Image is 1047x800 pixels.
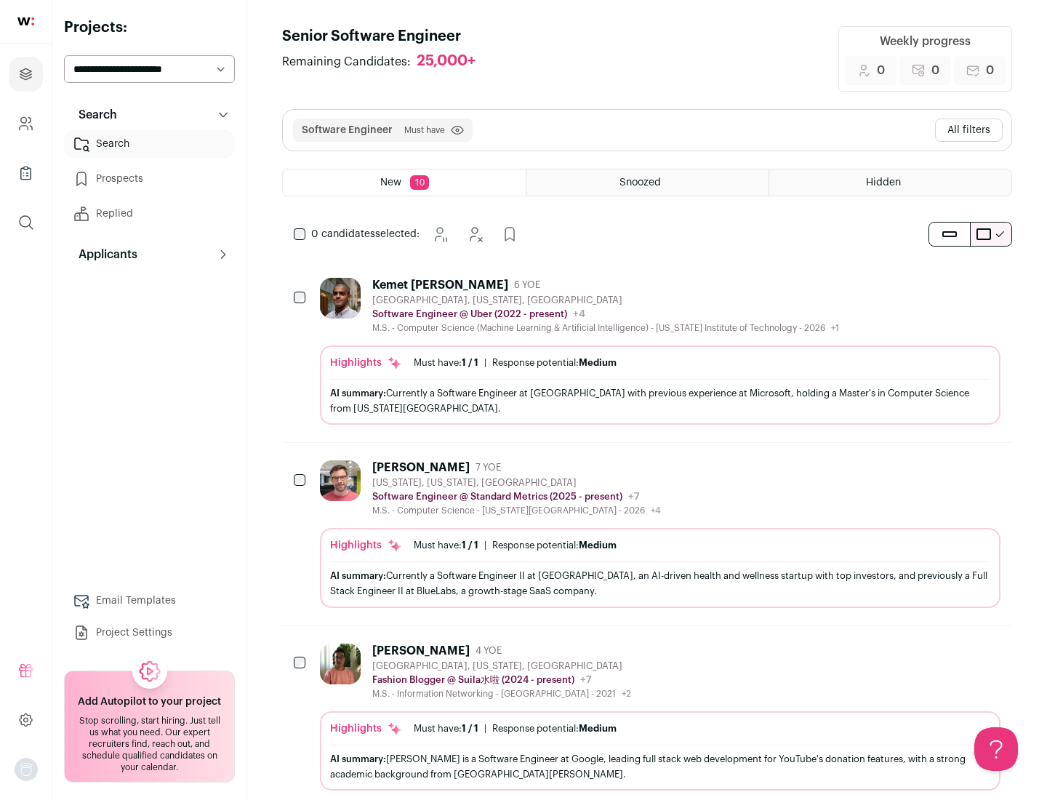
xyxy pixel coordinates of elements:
a: Project Settings [64,618,235,647]
span: 1 / 1 [462,724,478,733]
span: 0 candidates [311,229,375,239]
div: Response potential: [492,540,617,551]
span: selected: [311,227,420,241]
a: [PERSON_NAME] 7 YOE [US_STATE], [US_STATE], [GEOGRAPHIC_DATA] Software Engineer @ Standard Metric... [320,460,1000,607]
div: Kemet [PERSON_NAME] [372,278,508,292]
span: 1 / 1 [462,540,478,550]
span: 7 YOE [476,462,501,473]
img: 1d26598260d5d9f7a69202d59cf331847448e6cffe37083edaed4f8fc8795bfe [320,278,361,319]
div: M.S. - Information Networking - [GEOGRAPHIC_DATA] - 2021 [372,688,631,700]
span: 6 YOE [514,279,540,291]
div: [US_STATE], [US_STATE], [GEOGRAPHIC_DATA] [372,477,661,489]
span: Medium [579,724,617,733]
ul: | [414,540,617,551]
button: Applicants [64,240,235,269]
span: Remaining Candidates: [282,53,411,71]
div: [PERSON_NAME] [372,460,470,475]
span: Medium [579,358,617,367]
span: New [380,177,401,188]
p: Software Engineer @ Uber (2022 - present) [372,308,567,320]
span: Must have [404,124,445,136]
span: +2 [622,689,631,698]
span: 0 [986,62,994,79]
div: Stop scrolling, start hiring. Just tell us what you need. Our expert recruiters find, reach out, ... [73,715,225,773]
span: 1 / 1 [462,358,478,367]
span: AI summary: [330,754,386,764]
a: Replied [64,199,235,228]
img: nopic.png [15,758,38,781]
img: wellfound-shorthand-0d5821cbd27db2630d0214b213865d53afaa358527fdda9d0ea32b1df1b89c2c.svg [17,17,34,25]
div: 25,000+ [417,52,476,71]
img: 322c244f3187aa81024ea13e08450523775794405435f85740c15dbe0cd0baab.jpg [320,644,361,684]
div: Highlights [330,538,402,553]
div: Response potential: [492,357,617,369]
span: 0 [877,62,885,79]
span: +4 [651,506,661,515]
a: [PERSON_NAME] 4 YOE [GEOGRAPHIC_DATA], [US_STATE], [GEOGRAPHIC_DATA] Fashion Blogger @ Suila水啦 (2... [320,644,1000,791]
button: Snooze [425,220,454,249]
a: Add Autopilot to your project Stop scrolling, start hiring. Just tell us what you need. Our exper... [64,671,235,783]
div: Currently a Software Engineer at [GEOGRAPHIC_DATA] with previous experience at Microsoft, holding... [330,385,990,416]
button: All filters [935,119,1003,142]
div: Must have: [414,540,478,551]
h1: Senior Software Engineer [282,26,490,47]
p: Software Engineer @ Standard Metrics (2025 - present) [372,491,622,503]
a: Email Templates [64,586,235,615]
span: Hidden [866,177,901,188]
p: Search [70,106,117,124]
span: 0 [931,62,939,79]
div: Must have: [414,723,478,735]
a: Company and ATS Settings [9,106,43,141]
button: Add to Prospects [495,220,524,249]
ul: | [414,723,617,735]
div: Currently a Software Engineer II at [GEOGRAPHIC_DATA], an AI-driven health and wellness startup w... [330,568,990,599]
div: Response potential: [492,723,617,735]
div: [GEOGRAPHIC_DATA], [US_STATE], [GEOGRAPHIC_DATA] [372,295,839,306]
a: Kemet [PERSON_NAME] 6 YOE [GEOGRAPHIC_DATA], [US_STATE], [GEOGRAPHIC_DATA] Software Engineer @ Ub... [320,278,1000,425]
button: Open dropdown [15,758,38,781]
div: [GEOGRAPHIC_DATA], [US_STATE], [GEOGRAPHIC_DATA] [372,660,631,672]
p: Applicants [70,246,137,263]
span: AI summary: [330,388,386,398]
ul: | [414,357,617,369]
div: Must have: [414,357,478,369]
span: Snoozed [619,177,661,188]
h2: Projects: [64,17,235,38]
a: Projects [9,57,43,92]
div: [PERSON_NAME] [372,644,470,658]
a: Search [64,129,235,159]
span: AI summary: [330,571,386,580]
button: Hide [460,220,489,249]
span: Medium [579,540,617,550]
button: Software Engineer [302,123,393,137]
a: Prospects [64,164,235,193]
div: [PERSON_NAME] is a Software Engineer at Google, leading full stack web development for YouTube's ... [330,751,990,782]
span: +7 [580,675,592,685]
p: Fashion Blogger @ Suila水啦 (2024 - present) [372,674,574,686]
a: Hidden [769,169,1011,196]
a: Company Lists [9,156,43,191]
span: +7 [628,492,640,502]
div: M.S. - Computer Science - [US_STATE][GEOGRAPHIC_DATA] - 2026 [372,505,661,516]
div: Weekly progress [880,33,971,50]
div: M.S. - Computer Science (Machine Learning & Artificial Intelligence) - [US_STATE] Institute of Te... [372,322,839,334]
span: 10 [410,175,429,190]
div: Highlights [330,356,402,370]
a: Snoozed [526,169,769,196]
div: Highlights [330,721,402,736]
span: +1 [831,324,839,332]
span: 4 YOE [476,645,502,657]
h2: Add Autopilot to your project [78,695,221,709]
span: +4 [573,309,585,319]
button: Search [64,100,235,129]
iframe: Help Scout Beacon - Open [974,727,1018,771]
img: 0fb184815f518ed3bcaf4f46c87e3bafcb34ea1ec747045ab451f3ffb05d485a [320,460,361,501]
